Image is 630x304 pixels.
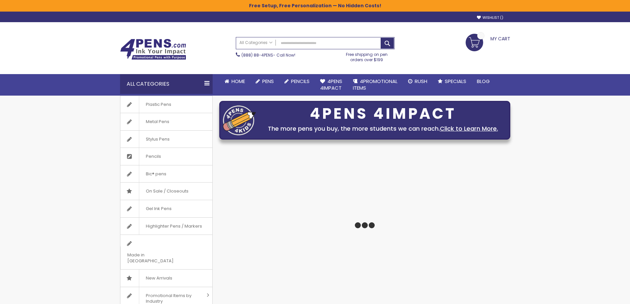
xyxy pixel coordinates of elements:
[259,124,507,133] div: The more pens you buy, the more students we can reach.
[239,40,273,45] span: All Categories
[241,52,295,58] span: - Call Now!
[415,78,427,85] span: Rush
[120,39,186,60] img: 4Pens Custom Pens and Promotional Products
[403,74,433,89] a: Rush
[433,74,472,89] a: Specials
[241,52,273,58] a: (888) 88-4PENS
[445,78,466,85] span: Specials
[291,78,310,85] span: Pencils
[120,165,212,183] a: Bic® pens
[315,74,348,96] a: 4Pens4impact
[320,78,342,91] span: 4Pens 4impact
[120,148,212,165] a: Pencils
[120,74,213,94] div: All Categories
[120,96,212,113] a: Plastic Pens
[139,183,195,200] span: On Sale / Closeouts
[353,78,398,91] span: 4PROMOTIONAL ITEMS
[477,78,490,85] span: Blog
[262,78,274,85] span: Pens
[279,74,315,89] a: Pencils
[139,113,176,130] span: Metal Pens
[120,218,212,235] a: Highlighter Pens / Markers
[120,246,196,269] span: Made in [GEOGRAPHIC_DATA]
[477,15,503,20] a: Wishlist
[139,200,178,217] span: Gel Ink Pens
[120,235,212,269] a: Made in [GEOGRAPHIC_DATA]
[139,165,173,183] span: Bic® pens
[139,270,179,287] span: New Arrivals
[139,148,168,165] span: Pencils
[219,74,250,89] a: Home
[259,107,507,121] div: 4PENS 4IMPACT
[223,105,256,135] img: four_pen_logo.png
[120,183,212,200] a: On Sale / Closeouts
[339,49,395,63] div: Free shipping on pen orders over $199
[139,131,176,148] span: Stylus Pens
[120,113,212,130] a: Metal Pens
[120,200,212,217] a: Gel Ink Pens
[139,96,178,113] span: Plastic Pens
[440,124,498,133] a: Click to Learn More.
[250,74,279,89] a: Pens
[472,74,495,89] a: Blog
[120,270,212,287] a: New Arrivals
[139,218,209,235] span: Highlighter Pens / Markers
[348,74,403,96] a: 4PROMOTIONALITEMS
[236,37,276,48] a: All Categories
[231,78,245,85] span: Home
[120,131,212,148] a: Stylus Pens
